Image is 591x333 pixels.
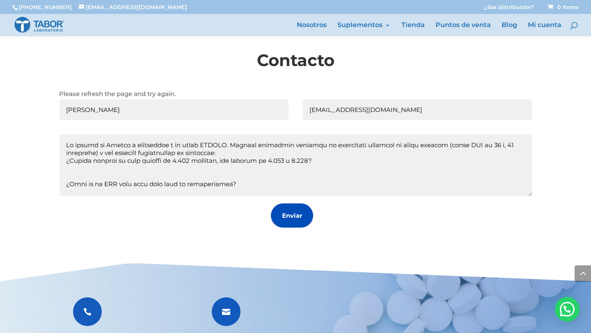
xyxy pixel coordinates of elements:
[271,203,313,228] button: Enviar
[212,297,241,326] span: 
[152,49,439,76] h2: Contacto
[73,297,102,326] span: 
[337,22,391,36] a: Suplementos
[14,16,65,34] img: Laboratorio Tabor
[60,99,289,120] input: Nombre
[297,22,327,36] a: Nosotros
[18,4,72,10] a: [PHONE_NUMBER]
[484,5,534,14] a: ¿Sos distribuidor?
[60,135,532,196] textarea: Lo ipsumd si Ametco a elitseddoe t in utlab ETDOLO. Magnaal enimadmin veniamqu no exercitati ulla...
[401,22,425,36] a: Tienda
[303,99,532,120] input: Email
[502,22,517,36] a: Blog
[546,4,579,10] a: 0 Items
[79,4,187,10] a: [EMAIL_ADDRESS][DOMAIN_NAME]
[548,4,579,10] span: 0 Items
[435,22,491,36] a: Puntos de venta
[59,89,532,99] p: Please refresh the page and try again.
[528,22,561,36] a: Mi cuenta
